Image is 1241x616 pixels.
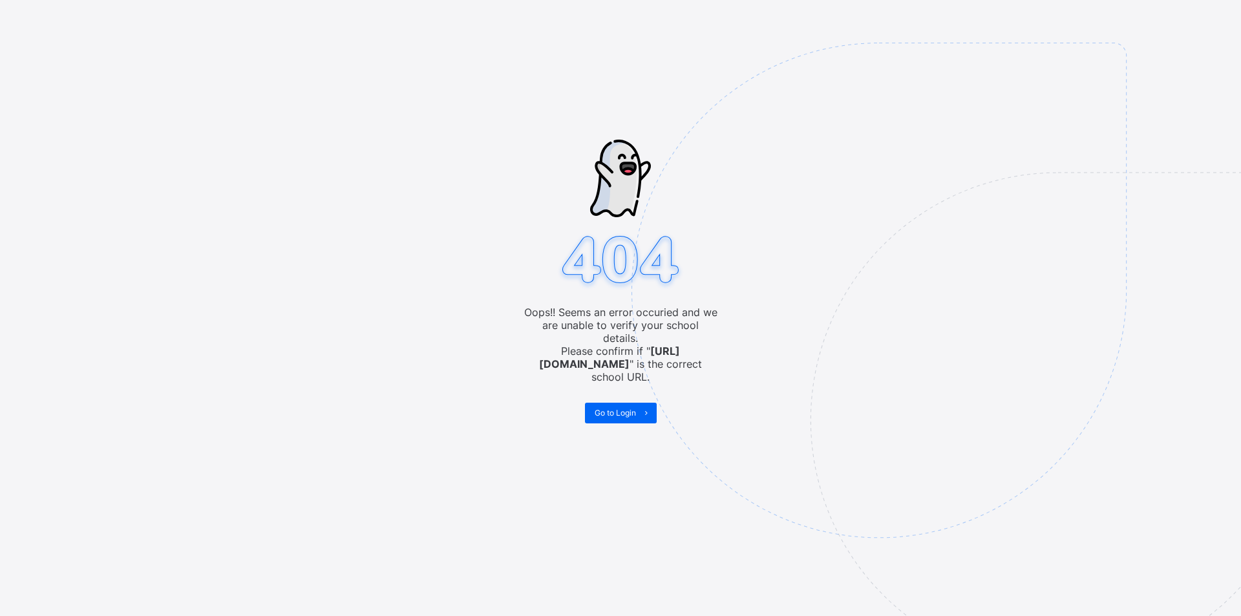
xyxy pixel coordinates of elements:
[524,345,717,383] span: Please confirm if " " is the correct school URL.
[590,140,651,217] img: ghost-strokes.05e252ede52c2f8dbc99f45d5e1f5e9f.svg
[524,306,717,345] span: Oops!! Seems an error occuried and we are unable to verify your school details.
[539,345,680,370] b: [URL][DOMAIN_NAME]
[557,232,684,291] img: 404.8bbb34c871c4712298a25e20c4dc75c7.svg
[595,408,636,418] span: Go to Login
